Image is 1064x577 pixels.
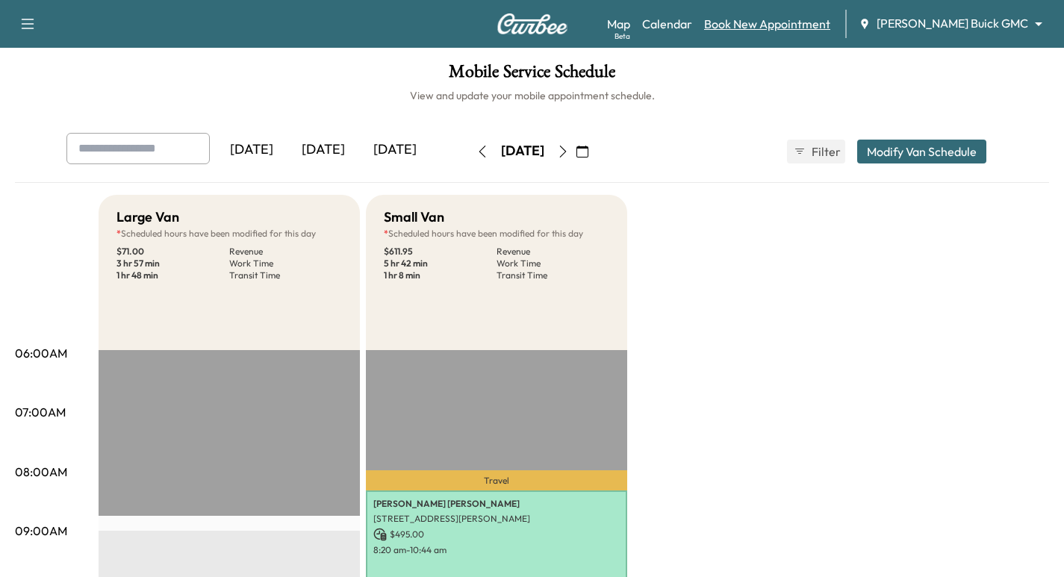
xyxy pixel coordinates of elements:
[116,269,229,281] p: 1 hr 48 min
[497,13,568,34] img: Curbee Logo
[857,140,986,163] button: Modify Van Schedule
[15,522,67,540] p: 09:00AM
[787,140,845,163] button: Filter
[287,133,359,167] div: [DATE]
[497,246,609,258] p: Revenue
[229,269,342,281] p: Transit Time
[497,258,609,269] p: Work Time
[216,133,287,167] div: [DATE]
[116,207,179,228] h5: Large Van
[366,470,627,490] p: Travel
[615,31,630,42] div: Beta
[359,133,431,167] div: [DATE]
[15,63,1049,88] h1: Mobile Service Schedule
[229,246,342,258] p: Revenue
[229,258,342,269] p: Work Time
[384,269,497,281] p: 1 hr 8 min
[384,246,497,258] p: $ 611.95
[116,246,229,258] p: $ 71.00
[812,143,839,160] span: Filter
[642,15,692,33] a: Calendar
[497,269,609,281] p: Transit Time
[373,498,620,510] p: [PERSON_NAME] [PERSON_NAME]
[877,15,1028,32] span: [PERSON_NAME] Buick GMC
[384,258,497,269] p: 5 hr 42 min
[15,88,1049,103] h6: View and update your mobile appointment schedule.
[373,544,620,556] p: 8:20 am - 10:44 am
[15,463,67,481] p: 08:00AM
[15,344,67,362] p: 06:00AM
[373,513,620,525] p: [STREET_ADDRESS][PERSON_NAME]
[704,15,830,33] a: Book New Appointment
[15,403,66,421] p: 07:00AM
[384,207,444,228] h5: Small Van
[373,528,620,541] p: $ 495.00
[501,142,544,160] div: [DATE]
[607,15,630,33] a: MapBeta
[116,258,229,269] p: 3 hr 57 min
[384,228,609,240] p: Scheduled hours have been modified for this day
[116,228,342,240] p: Scheduled hours have been modified for this day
